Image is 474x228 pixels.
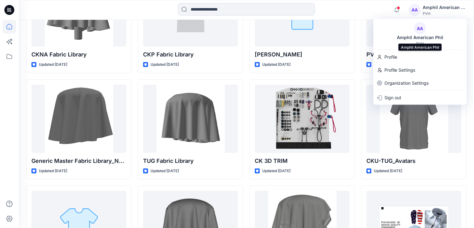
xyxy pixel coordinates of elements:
p: Updated [DATE] [151,168,179,174]
div: Amphil American Phil [423,4,466,11]
p: Updated [DATE] [262,168,290,174]
a: CKU-TUG_Avatars [366,85,461,153]
p: CKP Fabric Library [143,50,238,59]
p: Organization Settings [384,77,429,89]
p: Updated [DATE] [151,61,179,68]
a: Organization Settings [373,77,467,89]
a: Profile [373,51,467,63]
p: Updated [DATE] [374,168,402,174]
a: Generic Master Fabric Library_NOV2017 [31,85,126,153]
p: TUG Fabric Library [143,157,238,165]
a: Profile Settings [373,64,467,76]
p: Profile [384,51,397,63]
p: CKNA Fabric Library [31,50,126,59]
p: Updated [DATE] [39,168,67,174]
a: TUG Fabric Library [143,85,238,153]
p: [PERSON_NAME] [255,50,350,59]
p: Updated [DATE] [39,61,67,68]
div: AA [414,23,425,34]
p: Generic Master Fabric Library_NOV2017 [31,157,126,165]
p: PVH MENSz40_V1 [366,50,461,59]
div: Amphil American Phil [393,34,447,41]
p: Profile Settings [384,64,415,76]
div: AA [409,4,420,16]
div: PVH [416,41,424,46]
p: Updated [DATE] [262,61,290,68]
div: PVH [423,11,466,16]
p: CKU-TUG_Avatars [366,157,461,165]
a: CK 3D TRIM [255,85,350,153]
p: CK 3D TRIM [255,157,350,165]
p: Sign out [384,92,401,104]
